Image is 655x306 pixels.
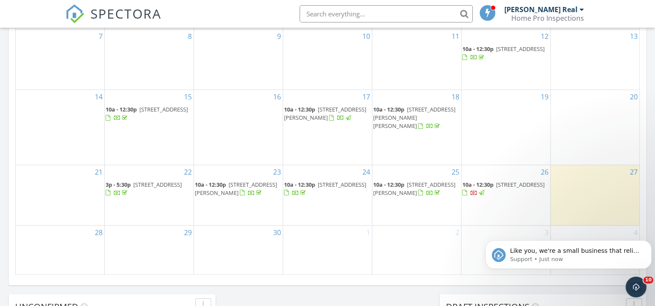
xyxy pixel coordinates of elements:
[284,105,366,121] span: [STREET_ADDRESS][PERSON_NAME]
[284,105,315,113] span: 10a - 12:30p
[28,25,158,67] span: Like you, we're a small business that relies on reviews to grow. If you have a few minutes, we'd ...
[271,165,283,179] a: Go to September 23, 2025
[462,181,545,197] a: 10a - 12:30p [STREET_ADDRESS]
[182,90,194,104] a: Go to September 15, 2025
[93,226,104,239] a: Go to September 28, 2025
[106,181,182,197] a: 3p - 5:30p [STREET_ADDRESS]
[283,225,372,274] td: Go to October 1, 2025
[93,165,104,179] a: Go to September 21, 2025
[461,90,550,165] td: Go to September 19, 2025
[450,90,461,104] a: Go to September 18, 2025
[372,225,461,274] td: Go to October 2, 2025
[373,180,460,198] a: 10a - 12:30p [STREET_ADDRESS][PERSON_NAME]
[16,90,105,165] td: Go to September 14, 2025
[628,90,639,104] a: Go to September 20, 2025
[284,181,366,197] a: 10a - 12:30p [STREET_ADDRESS]
[461,165,550,225] td: Go to September 26, 2025
[284,105,366,121] a: 10a - 12:30p [STREET_ADDRESS][PERSON_NAME]
[105,165,194,225] td: Go to September 22, 2025
[283,90,372,165] td: Go to September 17, 2025
[182,226,194,239] a: Go to September 29, 2025
[195,181,226,188] span: 10a - 12:30p
[373,105,460,132] a: 10a - 12:30p [STREET_ADDRESS][PERSON_NAME][PERSON_NAME]
[105,225,194,274] td: Go to September 29, 2025
[271,90,283,104] a: Go to September 16, 2025
[462,44,549,63] a: 10a - 12:30p [STREET_ADDRESS]
[373,181,455,197] a: 10a - 12:30p [STREET_ADDRESS][PERSON_NAME]
[284,181,315,188] span: 10a - 12:30p
[361,165,372,179] a: Go to September 24, 2025
[195,180,282,198] a: 10a - 12:30p [STREET_ADDRESS][PERSON_NAME]
[194,29,283,89] td: Go to September 9, 2025
[106,181,131,188] span: 3p - 5:30p
[284,180,371,198] a: 10a - 12:30p [STREET_ADDRESS]
[97,29,104,43] a: Go to September 7, 2025
[550,165,639,225] td: Go to September 27, 2025
[550,90,639,165] td: Go to September 20, 2025
[195,181,277,197] span: [STREET_ADDRESS][PERSON_NAME]
[195,181,277,197] a: 10a - 12:30p [STREET_ADDRESS][PERSON_NAME]
[365,226,372,239] a: Go to October 1, 2025
[318,181,366,188] span: [STREET_ADDRESS]
[462,45,494,53] span: 10a - 12:30p
[105,29,194,89] td: Go to September 8, 2025
[504,5,578,14] div: [PERSON_NAME] Real
[284,105,371,123] a: 10a - 12:30p [STREET_ADDRESS][PERSON_NAME]
[194,225,283,274] td: Go to September 30, 2025
[628,29,639,43] a: Go to September 13, 2025
[450,29,461,43] a: Go to September 11, 2025
[372,90,461,165] td: Go to September 18, 2025
[283,165,372,225] td: Go to September 24, 2025
[454,226,461,239] a: Go to October 2, 2025
[90,4,161,22] span: SPECTORA
[28,33,159,41] p: Message from Support, sent Just now
[462,45,545,61] a: 10a - 12:30p [STREET_ADDRESS]
[194,90,283,165] td: Go to September 16, 2025
[106,180,193,198] a: 3p - 5:30p [STREET_ADDRESS]
[106,105,193,123] a: 10a - 12:30p [STREET_ADDRESS]
[462,181,494,188] span: 10a - 12:30p
[372,29,461,89] td: Go to September 11, 2025
[65,4,84,23] img: The Best Home Inspection Software - Spectora
[194,165,283,225] td: Go to September 23, 2025
[482,222,655,283] iframe: Intercom notifications message
[461,225,550,274] td: Go to October 3, 2025
[550,29,639,89] td: Go to September 13, 2025
[106,105,188,121] a: 10a - 12:30p [STREET_ADDRESS]
[16,29,105,89] td: Go to September 7, 2025
[462,180,549,198] a: 10a - 12:30p [STREET_ADDRESS]
[539,90,550,104] a: Go to September 19, 2025
[373,105,404,113] span: 10a - 12:30p
[626,277,646,297] iframe: Intercom live chat
[539,29,550,43] a: Go to September 12, 2025
[105,90,194,165] td: Go to September 15, 2025
[450,165,461,179] a: Go to September 25, 2025
[373,105,455,130] a: 10a - 12:30p [STREET_ADDRESS][PERSON_NAME][PERSON_NAME]
[139,105,188,113] span: [STREET_ADDRESS]
[271,226,283,239] a: Go to September 30, 2025
[373,181,404,188] span: 10a - 12:30p
[496,181,545,188] span: [STREET_ADDRESS]
[283,29,372,89] td: Go to September 10, 2025
[300,5,473,22] input: Search everything...
[16,165,105,225] td: Go to September 21, 2025
[496,45,545,53] span: [STREET_ADDRESS]
[643,277,653,284] span: 10
[511,14,584,22] div: Home Pro Inspections
[373,181,455,197] span: [STREET_ADDRESS][PERSON_NAME]
[372,165,461,225] td: Go to September 25, 2025
[275,29,283,43] a: Go to September 9, 2025
[65,12,161,30] a: SPECTORA
[133,181,182,188] span: [STREET_ADDRESS]
[461,29,550,89] td: Go to September 12, 2025
[539,165,550,179] a: Go to September 26, 2025
[186,29,194,43] a: Go to September 8, 2025
[182,165,194,179] a: Go to September 22, 2025
[373,105,455,130] span: [STREET_ADDRESS][PERSON_NAME][PERSON_NAME]
[16,225,105,274] td: Go to September 28, 2025
[361,29,372,43] a: Go to September 10, 2025
[93,90,104,104] a: Go to September 14, 2025
[106,105,137,113] span: 10a - 12:30p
